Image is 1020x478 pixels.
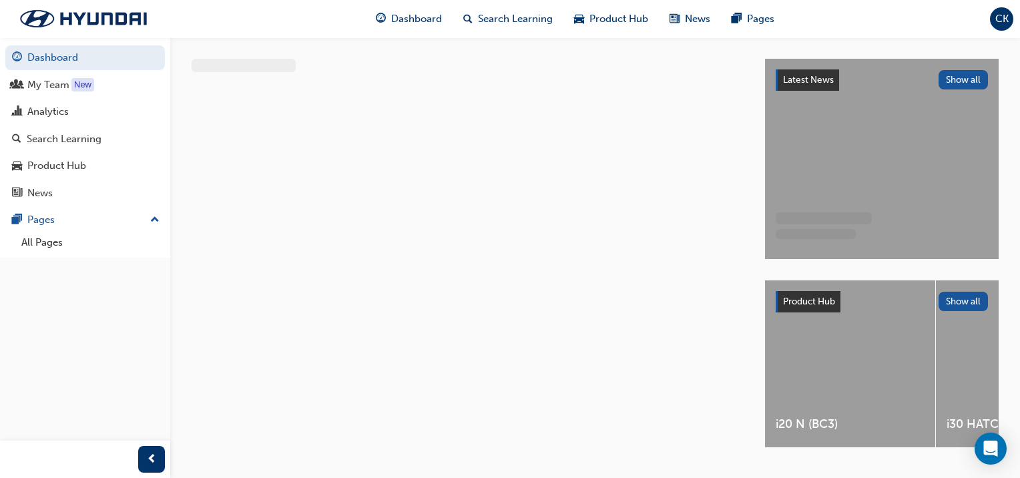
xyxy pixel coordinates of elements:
[12,134,21,146] span: search-icon
[365,5,453,33] a: guage-iconDashboard
[574,11,584,27] span: car-icon
[5,45,165,70] a: Dashboard
[5,43,165,208] button: DashboardMy TeamAnalyticsSearch LearningProduct HubNews
[765,280,935,447] a: i20 N (BC3)
[27,132,101,147] div: Search Learning
[27,104,69,120] div: Analytics
[5,208,165,232] button: Pages
[71,78,94,91] div: Tooltip anchor
[7,5,160,33] img: Trak
[670,11,680,27] span: news-icon
[27,77,69,93] div: My Team
[376,11,386,27] span: guage-icon
[478,11,553,27] span: Search Learning
[721,5,785,33] a: pages-iconPages
[995,11,1009,27] span: CK
[27,158,86,174] div: Product Hub
[939,70,989,89] button: Show all
[12,106,22,118] span: chart-icon
[659,5,721,33] a: news-iconNews
[975,433,1007,465] div: Open Intercom Messenger
[563,5,659,33] a: car-iconProduct Hub
[16,232,165,253] a: All Pages
[776,417,925,432] span: i20 N (BC3)
[391,11,442,27] span: Dashboard
[453,5,563,33] a: search-iconSearch Learning
[783,296,835,307] span: Product Hub
[12,79,22,91] span: people-icon
[776,69,988,91] a: Latest NewsShow all
[990,7,1013,31] button: CK
[589,11,648,27] span: Product Hub
[27,212,55,228] div: Pages
[685,11,710,27] span: News
[5,73,165,97] a: My Team
[939,292,989,311] button: Show all
[5,181,165,206] a: News
[12,52,22,64] span: guage-icon
[27,186,53,201] div: News
[5,99,165,124] a: Analytics
[147,451,157,468] span: prev-icon
[776,291,988,312] a: Product HubShow all
[783,74,834,85] span: Latest News
[12,214,22,226] span: pages-icon
[5,154,165,178] a: Product Hub
[463,11,473,27] span: search-icon
[12,188,22,200] span: news-icon
[150,212,160,229] span: up-icon
[747,11,774,27] span: Pages
[732,11,742,27] span: pages-icon
[12,160,22,172] span: car-icon
[5,127,165,152] a: Search Learning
